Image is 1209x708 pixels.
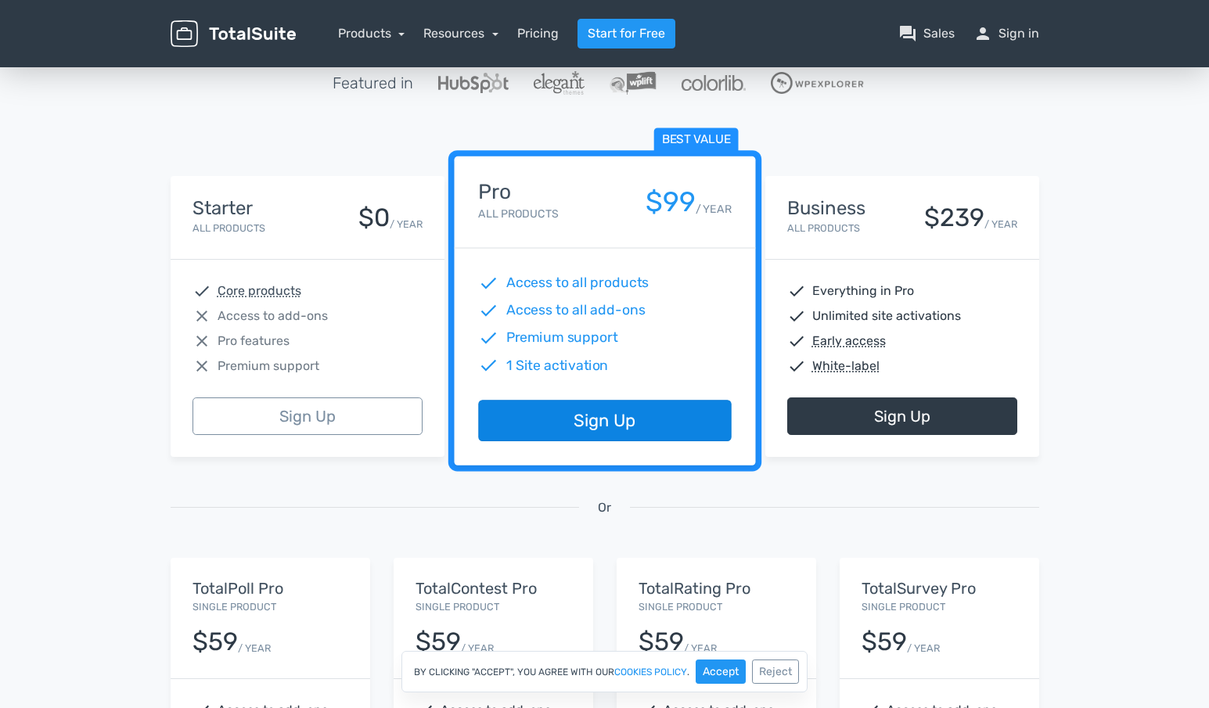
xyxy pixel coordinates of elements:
h5: TotalRating Pro [639,580,794,597]
abbr: White-label [812,357,880,376]
span: check [787,332,806,350]
div: $59 [862,628,907,656]
small: Single Product [193,601,276,613]
span: Best value [653,128,738,153]
span: check [193,282,211,300]
a: Products [338,26,405,41]
h5: TotalSurvey Pro [862,580,1017,597]
small: Single Product [639,601,722,613]
small: / YEAR [390,217,423,232]
span: Premium support [506,328,617,348]
a: Sign Up [193,397,423,435]
div: $59 [193,628,238,656]
img: ElegantThemes [534,71,585,95]
span: check [478,355,498,376]
small: All Products [478,207,558,221]
img: Colorlib [682,75,746,91]
img: TotalSuite for WordPress [171,20,296,48]
span: question_answer [898,24,917,43]
small: All Products [193,222,265,234]
span: close [193,332,211,350]
div: $59 [639,628,684,656]
div: $99 [645,187,695,217]
h5: TotalPoll Pro [193,580,348,597]
small: / YEAR [984,217,1017,232]
small: Single Product [416,601,499,613]
div: By clicking "Accept", you agree with our . [401,651,808,692]
span: check [787,282,806,300]
span: check [787,307,806,325]
span: Or [598,498,611,517]
span: Access to all add-ons [506,300,645,321]
div: $239 [924,204,984,232]
span: person [973,24,992,43]
div: $59 [416,628,461,656]
span: Premium support [218,357,319,376]
span: check [478,328,498,348]
span: close [193,357,211,376]
a: question_answerSales [898,24,955,43]
h5: Featured in [333,74,413,92]
span: Everything in Pro [812,282,914,300]
h4: Pro [478,181,558,203]
span: check [478,273,498,293]
span: check [787,357,806,376]
a: Sign Up [787,397,1017,435]
span: close [193,307,211,325]
h5: TotalContest Pro [416,580,571,597]
img: WPLift [610,71,656,95]
img: WPExplorer [771,72,864,94]
h4: Business [787,198,865,218]
a: Start for Free [578,19,675,49]
button: Reject [752,659,799,684]
h4: Starter [193,198,265,218]
abbr: Core products [218,282,301,300]
small: / YEAR [907,641,940,656]
abbr: Early access [812,332,886,350]
small: / YEAR [238,641,271,656]
small: All Products [787,222,860,234]
small: Single Product [862,601,945,613]
div: $0 [358,204,390,232]
a: Pricing [517,24,559,43]
span: Unlimited site activations [812,307,961,325]
small: / YEAR [461,641,494,656]
small: / YEAR [695,201,731,217]
span: check [478,300,498,321]
small: / YEAR [684,641,717,656]
a: personSign in [973,24,1039,43]
a: Resources [423,26,498,41]
span: Access to add-ons [218,307,328,325]
span: Pro features [218,332,290,350]
a: cookies policy [614,667,687,677]
span: Access to all products [506,273,649,293]
span: 1 Site activation [506,355,608,376]
a: Sign Up [478,401,731,442]
img: Hubspot [438,73,509,93]
button: Accept [696,659,746,684]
